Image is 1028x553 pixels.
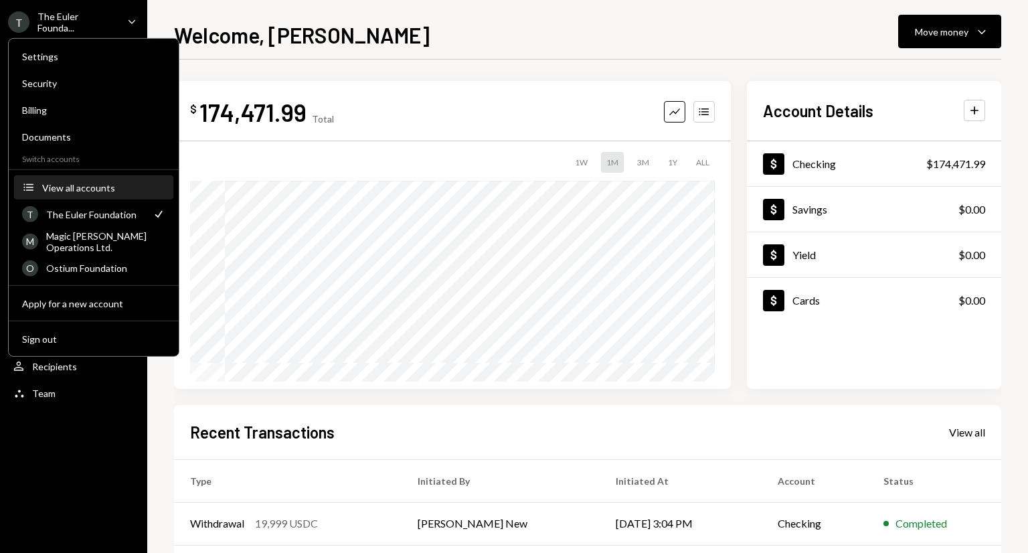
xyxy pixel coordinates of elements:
button: Move money [898,15,1001,48]
div: Ostium Foundation [46,262,165,274]
div: $174,471.99 [926,156,985,172]
div: $0.00 [958,247,985,263]
div: T [22,206,38,222]
button: View all accounts [14,176,173,200]
div: Apply for a new account [22,297,165,309]
div: Billing [22,104,165,116]
div: Switch accounts [9,151,179,164]
div: $ [190,102,197,116]
div: View all accounts [42,181,165,193]
div: Savings [792,203,827,216]
h2: Account Details [763,100,873,122]
div: Sign out [22,333,165,344]
div: Yield [792,248,816,261]
a: Documents [14,125,173,149]
a: View all [949,424,985,439]
td: [PERSON_NAME] New [402,502,600,545]
div: Settings [22,51,165,62]
div: Security [22,78,165,89]
div: 3M [632,152,655,173]
th: Initiated At [600,459,762,502]
div: Cards [792,294,820,307]
a: Team [8,381,139,405]
h1: Welcome, [PERSON_NAME] [174,21,430,48]
div: Completed [895,516,947,532]
a: Yield$0.00 [747,232,1001,277]
h2: Recent Transactions [190,421,335,443]
th: Status [867,459,1001,502]
div: Total [312,113,334,125]
div: 174,471.99 [199,97,307,127]
div: Magic [PERSON_NAME] Operations Ltd. [46,230,165,252]
div: The Euler Foundation [46,208,144,220]
button: Apply for a new account [14,292,173,316]
div: Withdrawal [190,516,244,532]
button: Sign out [14,327,173,351]
a: Settings [14,44,173,68]
td: Checking [762,502,867,545]
a: Security [14,71,173,95]
a: Cards$0.00 [747,278,1001,323]
div: Recipients [32,361,77,372]
div: $0.00 [958,202,985,218]
div: 1W [570,152,593,173]
div: Team [32,388,56,399]
a: MMagic [PERSON_NAME] Operations Ltd. [14,229,173,253]
div: 1M [601,152,624,173]
th: Initiated By [402,459,600,502]
a: Savings$0.00 [747,187,1001,232]
a: OOstium Foundation [14,256,173,280]
a: Billing [14,98,173,122]
div: $0.00 [958,293,985,309]
div: T [8,11,29,33]
div: Checking [792,157,836,170]
div: The Euler Founda... [37,11,116,33]
div: 1Y [663,152,683,173]
a: Recipients [8,354,139,378]
div: Documents [22,131,165,143]
th: Account [762,459,867,502]
div: ALL [691,152,715,173]
div: O [22,260,38,276]
td: [DATE] 3:04 PM [600,502,762,545]
div: Move money [915,25,968,39]
div: 19,999 USDC [255,516,318,532]
a: Checking$174,471.99 [747,141,1001,186]
div: View all [949,426,985,439]
th: Type [174,459,402,502]
div: M [22,233,38,249]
